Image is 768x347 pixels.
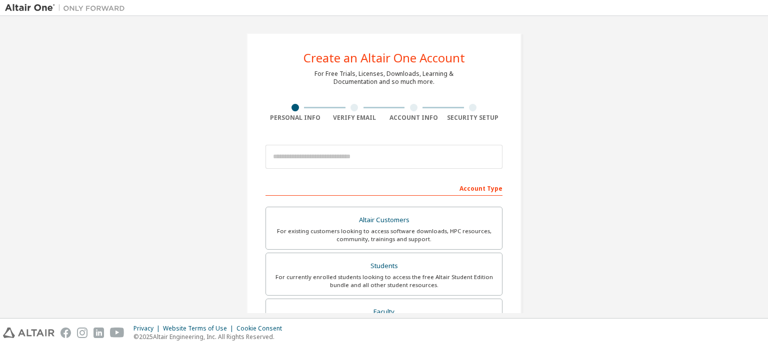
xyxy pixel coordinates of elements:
div: For existing customers looking to access software downloads, HPC resources, community, trainings ... [272,227,496,243]
img: linkedin.svg [93,328,104,338]
div: Personal Info [265,114,325,122]
div: Students [272,259,496,273]
p: © 2025 Altair Engineering, Inc. All Rights Reserved. [133,333,288,341]
img: altair_logo.svg [3,328,54,338]
div: Website Terms of Use [163,325,236,333]
div: Verify Email [325,114,384,122]
div: Account Type [265,180,502,196]
div: Cookie Consent [236,325,288,333]
div: For currently enrolled students looking to access the free Altair Student Edition bundle and all ... [272,273,496,289]
div: Privacy [133,325,163,333]
img: Altair One [5,3,130,13]
div: Faculty [272,305,496,319]
div: Create an Altair One Account [303,52,465,64]
div: Account Info [384,114,443,122]
img: instagram.svg [77,328,87,338]
div: Altair Customers [272,213,496,227]
img: youtube.svg [110,328,124,338]
div: For Free Trials, Licenses, Downloads, Learning & Documentation and so much more. [314,70,453,86]
div: Security Setup [443,114,503,122]
img: facebook.svg [60,328,71,338]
